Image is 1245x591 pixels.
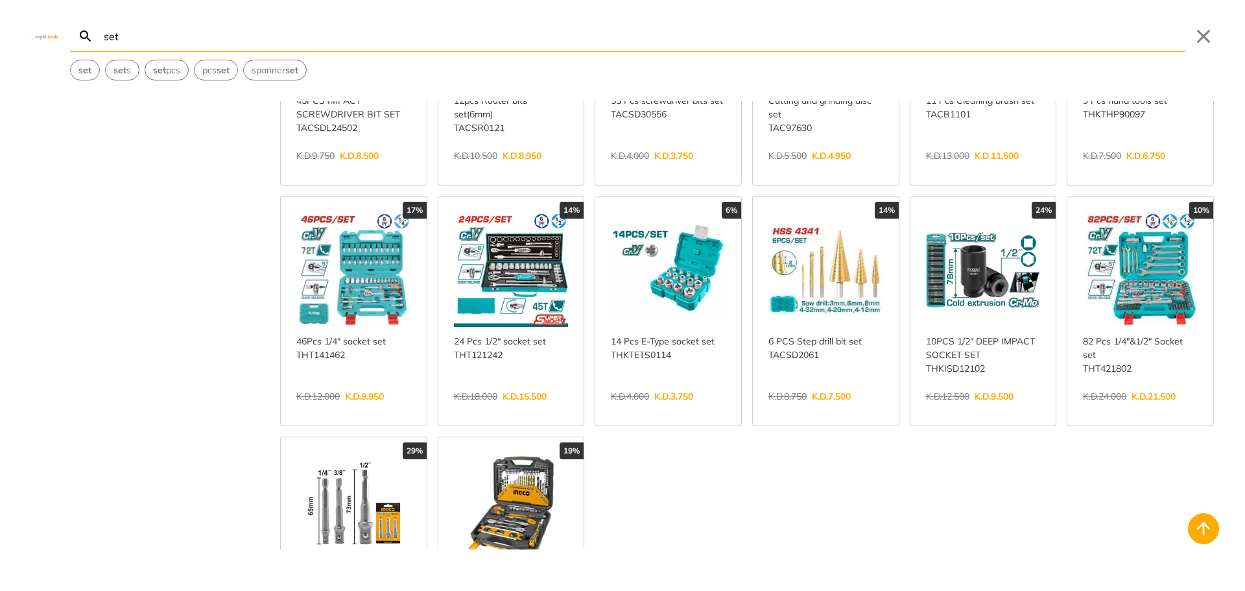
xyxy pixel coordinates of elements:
[113,64,131,77] span: s
[244,60,306,80] button: Select suggestion: spanner set
[195,60,237,80] button: Select suggestion: pcs set
[105,60,139,80] div: Suggestion: sets
[217,64,230,76] strong: set
[403,202,427,219] div: 17%
[875,202,899,219] div: 14%
[153,64,166,76] strong: set
[722,202,741,219] div: 6%
[1189,202,1213,219] div: 10%
[31,33,62,39] img: Close
[560,202,584,219] div: 14%
[403,442,427,459] div: 29%
[106,60,139,80] button: Select suggestion: sets
[1032,202,1056,219] div: 24%
[202,64,230,77] span: pcs
[243,60,307,80] div: Suggestion: spanner set
[1193,518,1214,539] svg: Back to top
[145,60,189,80] div: Suggestion: set pcs
[252,64,298,77] span: spanner
[78,29,93,44] svg: Search
[113,64,126,76] strong: set
[70,60,100,80] div: Suggestion: set
[285,64,298,76] strong: set
[560,442,584,459] div: 19%
[1188,513,1219,544] button: Back to top
[194,60,238,80] div: Suggestion: pcs set
[145,60,188,80] button: Select suggestion: set pcs
[71,60,99,80] button: Select suggestion: set
[78,64,91,76] strong: set
[101,21,1185,51] input: Search…
[153,64,180,77] span: pcs
[1193,26,1214,47] button: Close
